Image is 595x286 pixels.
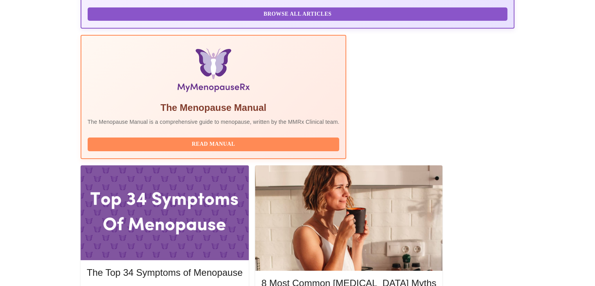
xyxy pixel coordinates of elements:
[88,118,340,126] p: The Menopause Manual is a comprehensive guide to menopause, written by the MMRx Clinical team.
[88,10,510,17] a: Browse All Articles
[88,140,342,147] a: Read Manual
[87,266,243,279] h5: The Top 34 Symptoms of Menopause
[95,139,332,149] span: Read Manual
[95,9,500,19] span: Browse All Articles
[88,138,340,151] button: Read Manual
[88,101,340,114] h5: The Menopause Manual
[128,48,299,95] img: Menopause Manual
[88,7,508,21] button: Browse All Articles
